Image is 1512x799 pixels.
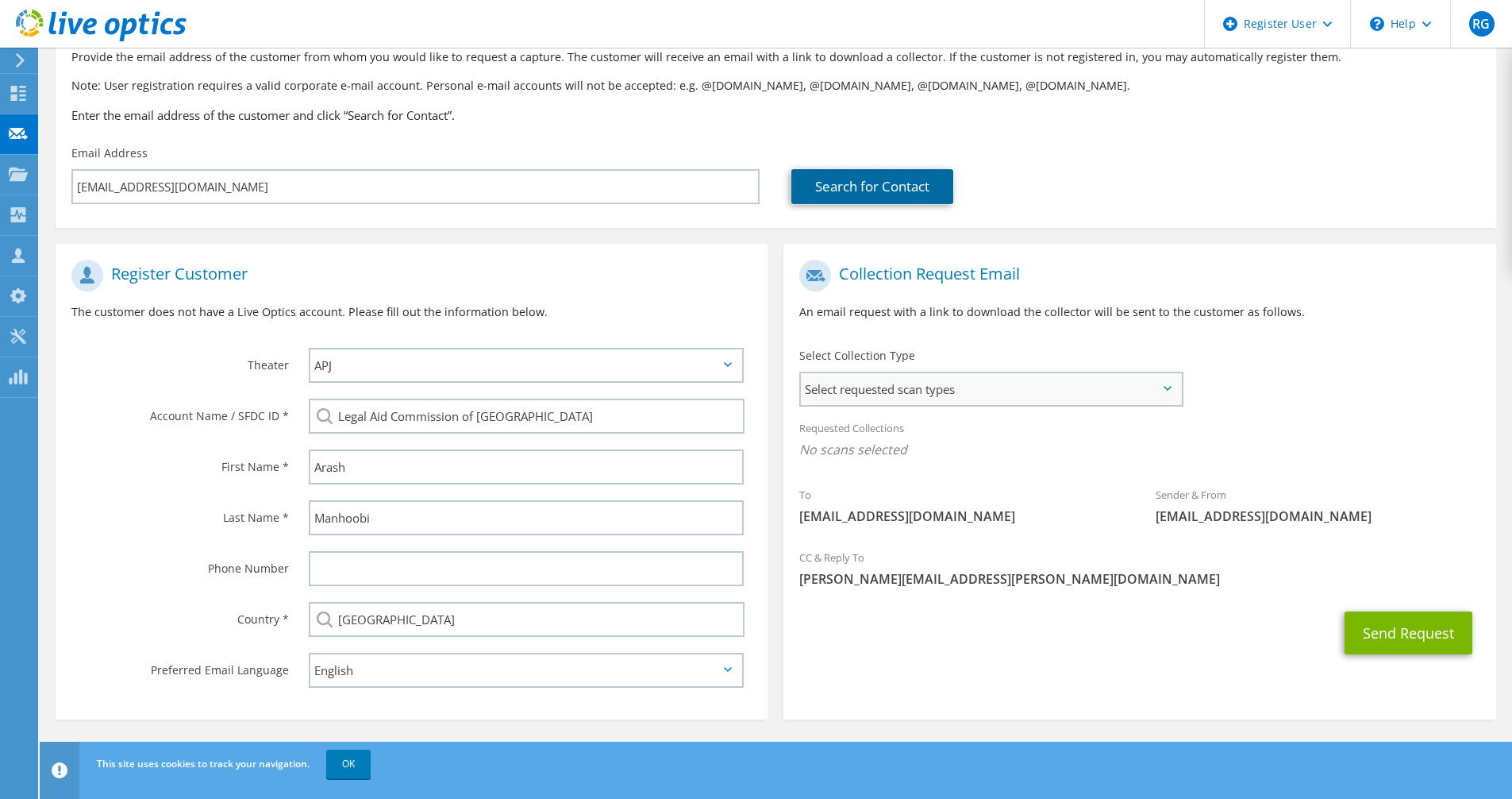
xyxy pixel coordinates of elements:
[799,508,1124,525] span: [EMAIL_ADDRESS][DOMAIN_NAME]
[71,602,289,627] label: Country *
[71,303,752,321] p: The customer does not have a Live Optics account. Please fill out the information below.
[71,106,1480,124] h3: Enter the email address of the customer and click “Search for Contact”.
[799,348,915,364] label: Select Collection Type
[783,541,1495,596] div: CC & Reply To
[799,260,1472,291] h1: Collection Request Email
[801,373,1181,405] span: Select requested scan types
[799,570,1479,588] span: [PERSON_NAME][EMAIL_ADDRESS][PERSON_NAME][DOMAIN_NAME]
[71,260,744,291] h1: Register Customer
[1345,612,1472,654] button: Send Request
[1140,478,1496,533] div: Sender & From
[799,441,1479,458] span: No scans selected
[71,48,1480,66] p: Provide the email address of the customer from whom you would like to request a capture. The cust...
[71,145,148,161] label: Email Address
[1156,508,1480,525] span: [EMAIL_ADDRESS][DOMAIN_NAME]
[71,653,289,678] label: Preferred Email Language
[783,411,1495,470] div: Requested Collections
[97,757,310,770] span: This site uses cookies to track your navigation.
[71,348,289,373] label: Theater
[799,303,1479,321] p: An email request with a link to download the collector will be sent to the customer as follows.
[783,478,1140,533] div: To
[326,750,371,778] a: OK
[71,77,1480,95] p: Note: User registration requires a valid corporate e-mail account. Personal e-mail accounts will ...
[71,399,289,424] label: Account Name / SFDC ID *
[791,169,953,204] a: Search for Contact
[1469,11,1495,37] span: RG
[71,450,289,475] label: First Name *
[71,500,289,526] label: Last Name *
[71,551,289,577] label: Phone Number
[1370,17,1384,31] svg: \n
